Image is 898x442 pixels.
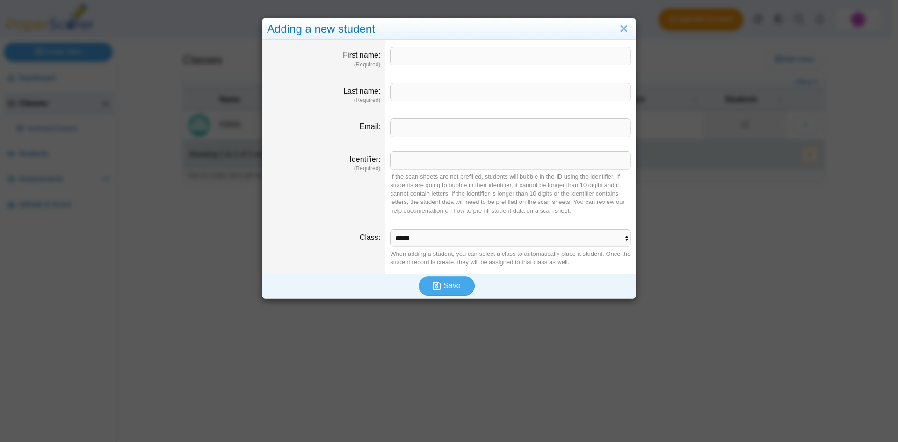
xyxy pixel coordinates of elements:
[262,18,636,40] div: Adding a new student
[443,282,460,290] span: Save
[419,276,475,295] button: Save
[390,173,631,215] div: If the scan sheets are not prefilled, students will bubble in the ID using the identifier. If stu...
[360,233,380,241] label: Class
[616,21,631,37] a: Close
[390,250,631,267] div: When adding a student, you can select a class to automatically place a student. Once the student ...
[267,96,380,104] dfn: (Required)
[267,165,380,173] dfn: (Required)
[343,87,380,95] label: Last name
[360,123,380,130] label: Email
[350,155,381,163] label: Identifier
[267,61,380,69] dfn: (Required)
[343,51,380,59] label: First name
